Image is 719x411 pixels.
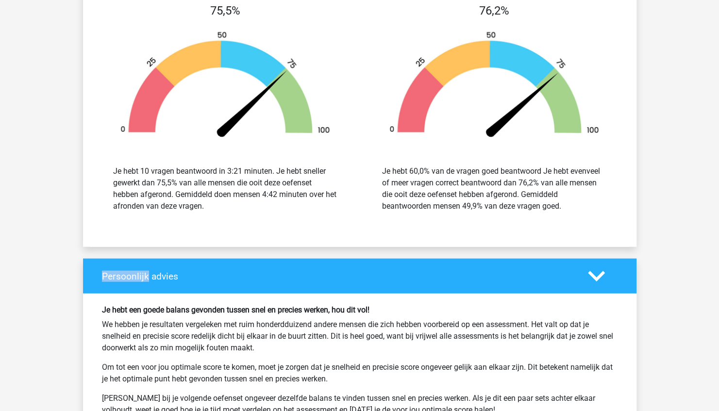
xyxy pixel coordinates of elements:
[102,319,618,354] p: We hebben je resultaten vergeleken met ruim honderdduizend andere mensen die zich hebben voorbere...
[113,165,337,212] div: Je hebt 10 vragen beantwoord in 3:21 minuten. Je hebt sneller gewerkt dan 75,5% van alle mensen d...
[102,362,618,385] p: Om tot een voor jou optimale score te komen, moet je zorgen dat je snelheid en precisie score ong...
[210,4,240,17] span: 75,5%
[479,4,509,17] span: 76,2%
[102,305,618,314] h6: Je hebt een goede balans gevonden tussen snel en precies werken, hou dit vol!
[105,31,345,142] img: 75.4b9ed10f6fc1.png
[382,165,606,212] div: Je hebt 60,0% van de vragen goed beantwoord Je hebt evenveel of meer vragen correct beantwoord da...
[374,31,614,142] img: 76.d058a8cee12a.png
[102,271,573,282] h4: Persoonlijk advies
